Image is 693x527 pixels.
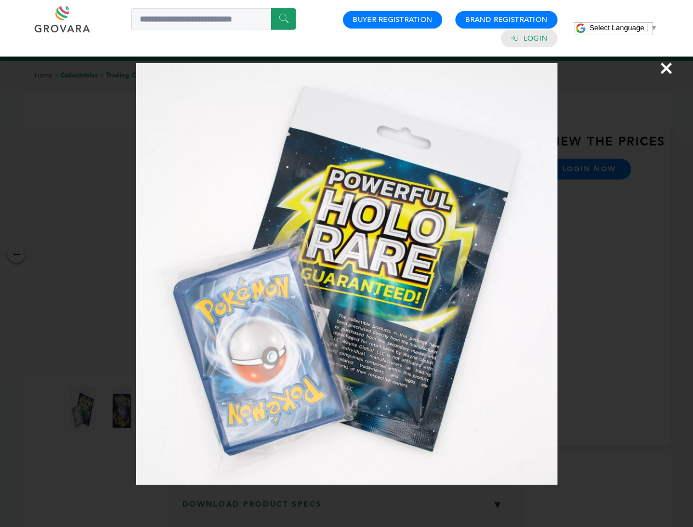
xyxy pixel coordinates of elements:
[131,8,296,30] input: Search a product or brand...
[659,53,674,83] span: ×
[589,24,644,32] span: Select Language
[647,24,647,32] span: ​
[465,15,548,25] a: Brand Registration
[650,24,657,32] span: ▼
[353,15,432,25] a: Buyer Registration
[136,63,557,485] img: Image Preview
[589,24,657,32] a: Select Language​
[523,33,548,43] a: Login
